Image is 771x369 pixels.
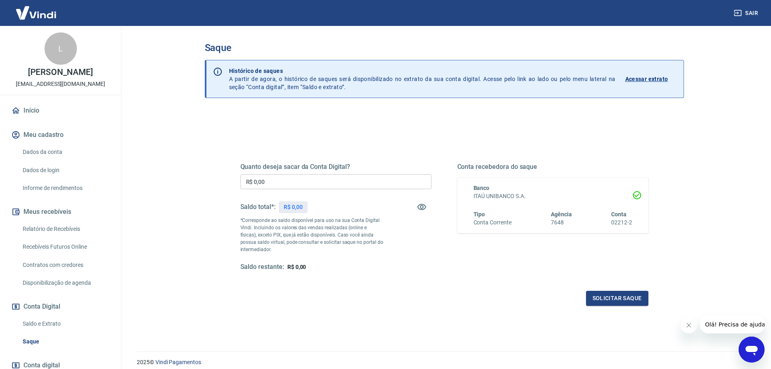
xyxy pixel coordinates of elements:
p: [PERSON_NAME] [28,68,93,77]
span: Agência [551,211,572,218]
div: L [45,32,77,65]
a: Contratos com credores [19,257,111,273]
h3: Saque [205,42,684,53]
h6: ITAÚ UNIBANCO S.A. [474,192,632,200]
button: Meus recebíveis [10,203,111,221]
a: Relatório de Recebíveis [19,221,111,237]
h6: 02212-2 [611,218,632,227]
iframe: Fechar mensagem [681,317,697,333]
iframe: Mensagem da empresa [700,316,765,333]
p: 2025 © [137,358,752,367]
h5: Quanto deseja sacar da Conta Digital? [240,163,431,171]
span: Banco [474,185,490,191]
button: Solicitar saque [586,291,648,306]
p: A partir de agora, o histórico de saques será disponibilizado no extrato da sua conta digital. Ac... [229,67,616,91]
h6: Conta Corrente [474,218,512,227]
span: R$ 0,00 [287,264,306,270]
a: Dados de login [19,162,111,179]
span: Olá! Precisa de ajuda? [5,6,68,12]
a: Acessar extrato [625,67,677,91]
button: Sair [732,6,761,21]
a: Vindi Pagamentos [155,359,201,365]
h5: Saldo total*: [240,203,276,211]
p: *Corresponde ao saldo disponível para uso na sua Conta Digital Vindi. Incluindo os valores das ve... [240,217,384,253]
h5: Conta recebedora do saque [457,163,648,171]
p: Acessar extrato [625,75,668,83]
a: Saque [19,333,111,350]
button: Meu cadastro [10,126,111,144]
a: Início [10,102,111,119]
a: Saldo e Extrato [19,316,111,332]
h5: Saldo restante: [240,263,284,271]
p: Histórico de saques [229,67,616,75]
a: Informe de rendimentos [19,180,111,196]
span: Conta [611,211,627,218]
a: Dados da conta [19,144,111,160]
span: Tipo [474,211,485,218]
h6: 7648 [551,218,572,227]
p: R$ 0,00 [284,203,303,211]
iframe: Botão para abrir a janela de mensagens [739,337,765,363]
p: [EMAIL_ADDRESS][DOMAIN_NAME] [16,80,105,88]
button: Conta Digital [10,298,111,316]
img: Vindi [10,0,62,25]
a: Recebíveis Futuros Online [19,239,111,255]
a: Disponibilização de agenda [19,275,111,291]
